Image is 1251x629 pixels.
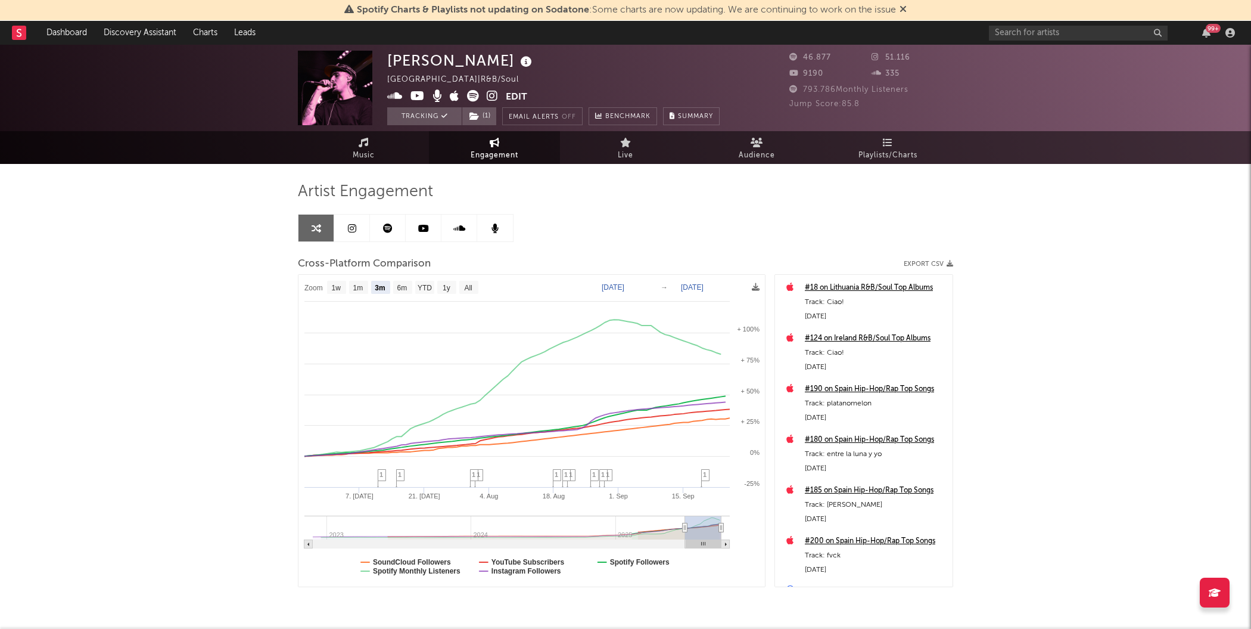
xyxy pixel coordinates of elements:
[491,558,565,566] text: YouTube Subscribers
[703,471,707,478] span: 1
[805,447,947,461] div: Track: entre la luna y yo
[661,283,668,292] text: →
[805,549,947,563] div: Track: fvck
[373,567,460,575] text: Spotify Monthly Listeners
[737,326,760,333] text: + 100%
[397,284,407,292] text: 6m
[904,261,953,268] button: Export CSV
[502,107,583,125] button: Email AlertsOff
[298,131,429,164] a: Music
[387,51,535,70] div: [PERSON_NAME]
[592,471,596,478] span: 1
[472,471,475,478] span: 1
[569,471,572,478] span: 1
[744,480,760,487] text: -25%
[462,107,497,125] span: ( 1 )
[462,107,496,125] button: (1)
[298,185,433,199] span: Artist Engagement
[805,309,947,324] div: [DATE]
[618,148,633,163] span: Live
[332,284,341,292] text: 1w
[989,26,1168,41] input: Search for artists
[805,331,947,346] a: #124 on Ireland R&B/Soul Top Albums
[560,131,691,164] a: Live
[606,471,609,478] span: 1
[387,73,533,87] div: [GEOGRAPHIC_DATA] | R&B/Soul
[605,110,651,124] span: Benchmark
[805,512,947,526] div: [DATE]
[822,131,953,164] a: Playlists/Charts
[387,107,462,125] button: Tracking
[678,113,713,120] span: Summary
[750,449,760,456] text: 0%
[379,471,383,478] span: 1
[555,471,558,478] span: 1
[429,131,560,164] a: Engagement
[805,585,947,599] a: #108 on Spain - Hip-Hop/Rap
[443,284,450,292] text: 1y
[789,86,908,94] span: 793.786 Monthly Listeners
[226,21,264,45] a: Leads
[672,492,695,500] text: 15. Sep
[298,257,431,271] span: Cross-Platform Comparison
[480,492,498,500] text: 4. Aug
[805,484,947,498] a: #185 on Spain Hip-Hop/Rap Top Songs
[739,148,775,163] span: Audience
[602,283,624,292] text: [DATE]
[805,563,947,577] div: [DATE]
[95,21,185,45] a: Discovery Assistant
[506,90,527,105] button: Edit
[805,382,947,396] a: #190 on Spain Hip-Hop/Rap Top Songs
[691,131,822,164] a: Audience
[872,70,900,78] span: 335
[609,492,628,500] text: 1. Sep
[805,534,947,549] a: #200 on Spain Hip-Hop/Rap Top Songs
[805,396,947,411] div: Track: platanomelon
[477,471,480,478] span: 1
[789,70,823,78] span: 9190
[789,100,860,108] span: Jump Score: 85.8
[681,283,704,292] text: [DATE]
[464,284,472,292] text: All
[805,498,947,512] div: Track: [PERSON_NAME]
[1206,24,1221,33] div: 99 +
[491,567,561,575] text: Instagram Followers
[900,5,907,15] span: Dismiss
[543,492,565,500] text: 18. Aug
[375,284,385,292] text: 3m
[409,492,440,500] text: 21. [DATE]
[589,107,657,125] a: Benchmark
[357,5,589,15] span: Spotify Charts & Playlists not updating on Sodatone
[805,411,947,425] div: [DATE]
[304,284,323,292] text: Zoom
[858,148,917,163] span: Playlists/Charts
[805,295,947,309] div: Track: Ciao!
[872,54,910,61] span: 51.116
[601,471,605,478] span: 1
[789,54,831,61] span: 46.877
[805,461,947,476] div: [DATE]
[741,357,760,364] text: + 75%
[805,360,947,374] div: [DATE]
[418,284,432,292] text: YTD
[741,388,760,395] text: + 50%
[610,558,670,566] text: Spotify Followers
[805,346,947,360] div: Track: Ciao!
[398,471,402,478] span: 1
[357,5,896,15] span: : Some charts are now updating. We are continuing to work on the issue
[1202,28,1210,38] button: 99+
[185,21,226,45] a: Charts
[353,148,375,163] span: Music
[805,433,947,447] a: #180 on Spain Hip-Hop/Rap Top Songs
[373,558,451,566] text: SoundCloud Followers
[805,281,947,295] a: #18 on Lithuania R&B/Soul Top Albums
[564,471,568,478] span: 1
[562,114,576,120] em: Off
